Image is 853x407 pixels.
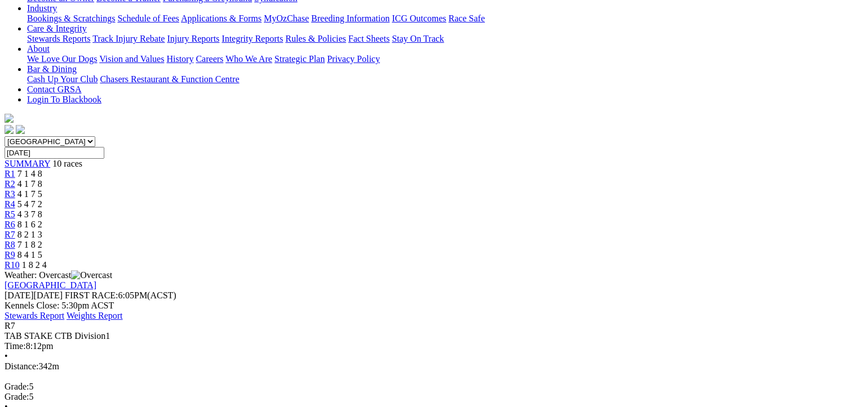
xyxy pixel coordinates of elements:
a: Fact Sheets [348,34,390,43]
img: twitter.svg [16,125,25,134]
div: Care & Integrity [27,34,848,44]
a: R6 [5,220,15,229]
span: 4 1 7 8 [17,179,42,189]
span: 6:05PM(ACST) [65,290,176,300]
a: [GEOGRAPHIC_DATA] [5,280,96,290]
a: Cash Up Your Club [27,74,98,84]
a: We Love Our Dogs [27,54,97,64]
a: Who We Are [226,54,272,64]
span: 5 4 7 2 [17,199,42,209]
img: facebook.svg [5,125,14,134]
div: 5 [5,382,848,392]
span: Time: [5,341,26,351]
span: FIRST RACE: [65,290,118,300]
a: Weights Report [67,311,123,320]
span: [DATE] [5,290,63,300]
a: ICG Outcomes [392,14,446,23]
a: Care & Integrity [27,24,87,33]
a: R4 [5,199,15,209]
span: 8 2 1 3 [17,230,42,239]
span: 1 8 2 4 [22,260,47,270]
span: 4 3 7 8 [17,209,42,219]
div: Kennels Close: 5:30pm ACST [5,301,848,311]
a: Stewards Reports [27,34,90,43]
a: MyOzChase [264,14,309,23]
a: R5 [5,209,15,219]
a: Login To Blackbook [27,95,101,104]
a: Schedule of Fees [117,14,179,23]
a: Vision and Values [99,54,164,64]
span: 10 races [52,159,82,168]
a: Stay On Track [392,34,444,43]
div: Bar & Dining [27,74,848,84]
div: Industry [27,14,848,24]
span: Grade: [5,392,29,401]
img: Overcast [71,270,112,280]
span: Grade: [5,382,29,391]
span: Distance: [5,361,38,371]
div: 342m [5,361,848,372]
span: Weather: Overcast [5,270,112,280]
input: Select date [5,147,104,159]
a: Race Safe [448,14,484,23]
a: Strategic Plan [275,54,325,64]
a: History [166,54,193,64]
a: R7 [5,230,15,239]
span: 7 1 4 8 [17,169,42,178]
a: Breeding Information [311,14,390,23]
a: Privacy Policy [327,54,380,64]
a: Bar & Dining [27,64,77,74]
div: 5 [5,392,848,402]
span: • [5,351,8,361]
a: Applications & Forms [181,14,262,23]
div: About [27,54,848,64]
img: logo-grsa-white.png [5,114,14,123]
a: R8 [5,240,15,249]
a: SUMMARY [5,159,50,168]
a: Rules & Policies [285,34,346,43]
span: R7 [5,321,15,330]
span: [DATE] [5,290,34,300]
div: TAB STAKE CTB Division1 [5,331,848,341]
a: Careers [196,54,223,64]
a: Bookings & Scratchings [27,14,115,23]
a: R10 [5,260,20,270]
a: Track Injury Rebate [92,34,165,43]
a: About [27,44,50,53]
a: Integrity Reports [222,34,283,43]
a: Contact GRSA [27,84,81,94]
a: R3 [5,189,15,199]
a: Injury Reports [167,34,219,43]
span: 8 1 6 2 [17,220,42,229]
a: Chasers Restaurant & Function Centre [100,74,239,84]
a: Stewards Report [5,311,64,320]
a: R2 [5,179,15,189]
span: 4 1 7 5 [17,189,42,199]
div: 8:12pm [5,341,848,351]
span: 8 4 1 5 [17,250,42,260]
a: Industry [27,3,57,13]
a: R9 [5,250,15,260]
a: R1 [5,169,15,178]
span: 7 1 8 2 [17,240,42,249]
